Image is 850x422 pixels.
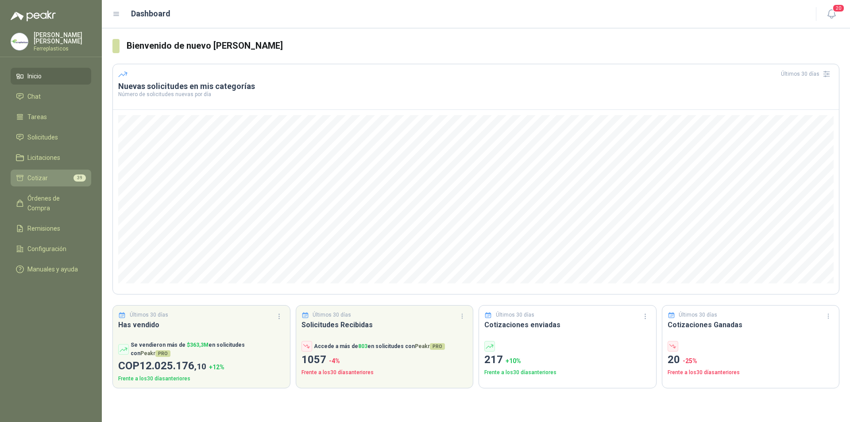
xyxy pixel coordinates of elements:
p: COP [118,358,285,375]
a: Órdenes de Compra [11,190,91,217]
button: 20 [823,6,839,22]
p: Se vendieron más de en solicitudes con [131,341,285,358]
span: + 12 % [209,364,224,371]
div: Últimos 30 días [781,67,834,81]
span: 803 [358,343,367,349]
a: Cotizar39 [11,170,91,186]
a: Chat [11,88,91,105]
span: Órdenes de Compra [27,194,83,213]
p: Frente a los 30 días anteriores [118,375,285,383]
a: Solicitudes [11,129,91,146]
span: 39 [73,174,86,182]
p: Número de solicitudes nuevas por día [118,92,834,97]
span: PRO [155,350,170,357]
span: -4 % [329,357,340,364]
a: Configuración [11,240,91,257]
h3: Nuevas solicitudes en mis categorías [118,81,834,92]
h3: Bienvenido de nuevo [PERSON_NAME] [127,39,839,53]
span: Remisiones [27,224,60,233]
span: Peakr [140,350,170,356]
p: Últimos 30 días [313,311,351,319]
span: Chat [27,92,41,101]
img: Logo peakr [11,11,56,21]
span: Manuales y ayuda [27,264,78,274]
span: 12.025.176 [139,360,206,372]
span: Cotizar [27,173,48,183]
a: Licitaciones [11,149,91,166]
p: Frente a los 30 días anteriores [484,368,651,377]
a: Inicio [11,68,91,85]
span: Solicitudes [27,132,58,142]
span: + 10 % [506,357,521,364]
a: Remisiones [11,220,91,237]
p: [PERSON_NAME] [PERSON_NAME] [34,32,91,44]
p: Últimos 30 días [130,311,168,319]
span: ,10 [194,361,206,372]
h3: Solicitudes Recibidas [301,319,468,330]
p: Frente a los 30 días anteriores [668,368,834,377]
h3: Cotizaciones Ganadas [668,319,834,330]
span: Configuración [27,244,66,254]
p: 20 [668,352,834,368]
p: Últimos 30 días [679,311,717,319]
p: Ferreplasticos [34,46,91,51]
span: Inicio [27,71,42,81]
h1: Dashboard [131,8,170,20]
span: Licitaciones [27,153,60,163]
h3: Cotizaciones enviadas [484,319,651,330]
img: Company Logo [11,33,28,50]
span: Peakr [415,343,445,349]
h3: Has vendido [118,319,285,330]
span: 20 [832,4,845,12]
span: $ 363,3M [187,342,209,348]
p: 217 [484,352,651,368]
span: -25 % [683,357,697,364]
p: Últimos 30 días [496,311,534,319]
a: Tareas [11,108,91,125]
p: 1057 [301,352,468,368]
p: Frente a los 30 días anteriores [301,368,468,377]
p: Accede a más de en solicitudes con [314,342,445,351]
a: Manuales y ayuda [11,261,91,278]
span: PRO [430,343,445,350]
span: Tareas [27,112,47,122]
